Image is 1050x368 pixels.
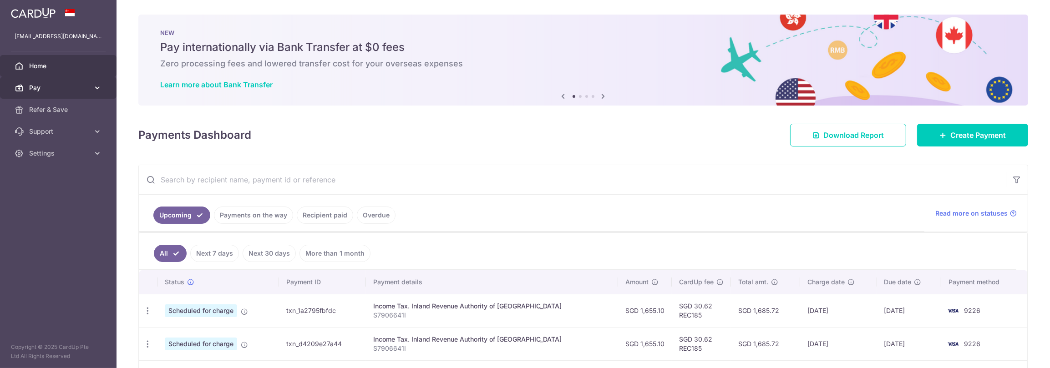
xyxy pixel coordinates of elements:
[29,105,89,114] span: Refer & Save
[29,83,89,92] span: Pay
[279,327,366,360] td: txn_d4209e27a44
[214,207,293,224] a: Payments on the way
[138,127,251,143] h4: Payments Dashboard
[357,207,396,224] a: Overdue
[139,165,1006,194] input: Search by recipient name, payment id or reference
[15,32,102,41] p: [EMAIL_ADDRESS][DOMAIN_NAME]
[165,277,184,287] span: Status
[373,335,611,344] div: Income Tax. Inland Revenue Authority of [GEOGRAPHIC_DATA]
[279,270,366,294] th: Payment ID
[877,294,942,327] td: [DATE]
[618,327,672,360] td: SGD 1,655.10
[917,124,1028,146] a: Create Payment
[964,307,980,314] span: 9226
[738,277,768,287] span: Total amt.
[11,7,56,18] img: CardUp
[299,245,370,262] a: More than 1 month
[935,209,1008,218] span: Read more on statuses
[160,29,1006,36] p: NEW
[138,15,1028,106] img: Bank transfer banner
[279,294,366,327] td: txn_1a2795fbfdc
[29,127,89,136] span: Support
[807,277,845,287] span: Charge date
[944,305,962,316] img: Bank Card
[160,58,1006,69] h6: Zero processing fees and lowered transfer cost for your overseas expenses
[884,277,912,287] span: Due date
[800,327,877,360] td: [DATE]
[944,338,962,349] img: Bank Card
[731,294,800,327] td: SGD 1,685.72
[941,270,1027,294] th: Payment method
[672,327,731,360] td: SGD 30.62 REC185
[731,327,800,360] td: SGD 1,685.72
[297,207,353,224] a: Recipient paid
[373,311,611,320] p: S7906641I
[165,304,237,317] span: Scheduled for charge
[625,277,649,287] span: Amount
[160,40,1006,55] h5: Pay internationally via Bank Transfer at $0 fees
[877,327,942,360] td: [DATE]
[800,294,877,327] td: [DATE]
[154,245,187,262] a: All
[366,270,618,294] th: Payment details
[29,61,89,71] span: Home
[29,149,89,158] span: Settings
[935,209,1017,218] a: Read more on statuses
[679,277,714,287] span: CardUp fee
[243,245,296,262] a: Next 30 days
[950,130,1006,141] span: Create Payment
[672,294,731,327] td: SGD 30.62 REC185
[823,130,884,141] span: Download Report
[618,294,672,327] td: SGD 1,655.10
[373,302,611,311] div: Income Tax. Inland Revenue Authority of [GEOGRAPHIC_DATA]
[790,124,906,146] a: Download Report
[373,344,611,353] p: S7906641I
[153,207,210,224] a: Upcoming
[190,245,239,262] a: Next 7 days
[160,80,273,89] a: Learn more about Bank Transfer
[964,340,980,348] span: 9226
[165,338,237,350] span: Scheduled for charge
